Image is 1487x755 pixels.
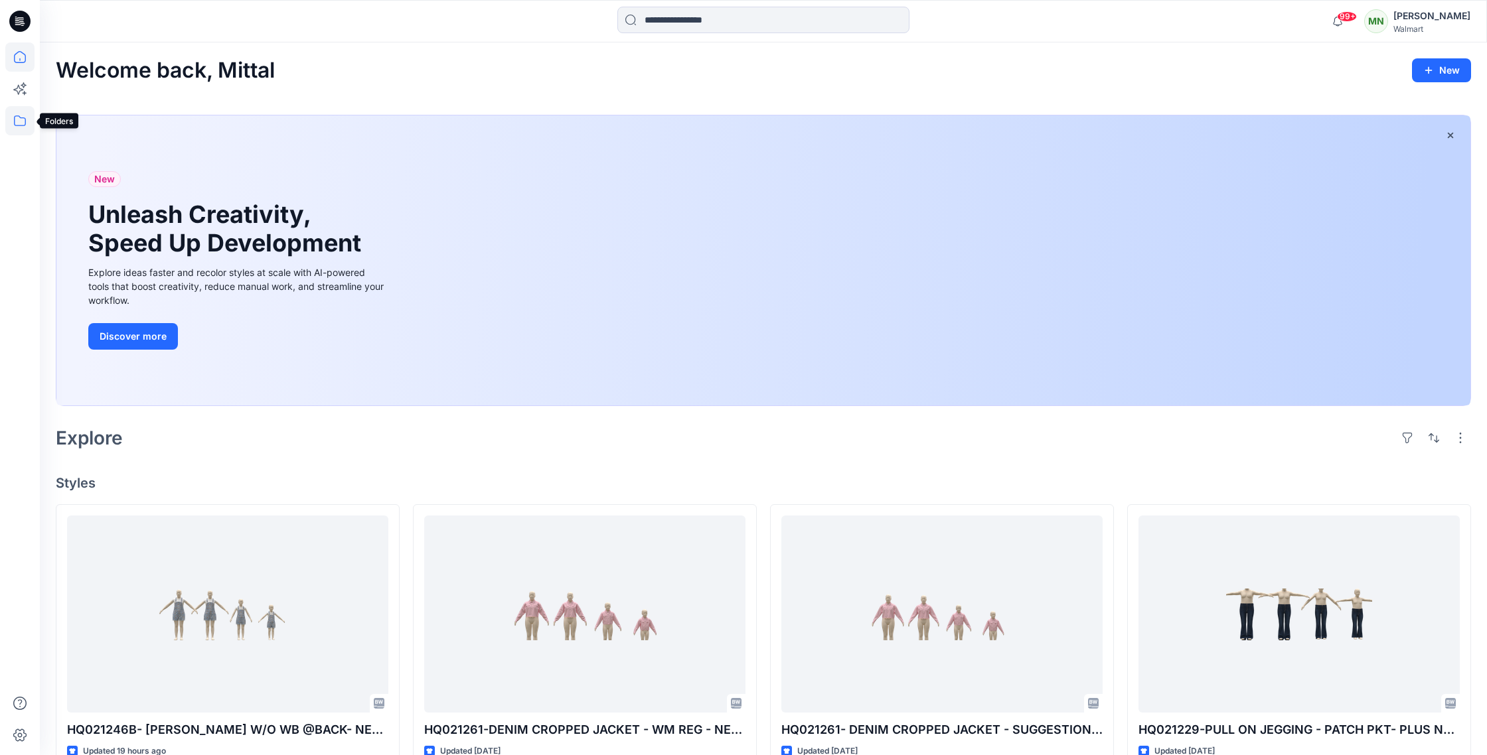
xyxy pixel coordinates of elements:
p: HQ021261- DENIM CROPPED JACKET - SUGGESTION REG - NESTED [781,721,1103,739]
a: HQ021261- DENIM CROPPED JACKET - SUGGESTION REG - NESTED [781,515,1103,713]
h1: Unleash Creativity, Speed Up Development [88,200,367,257]
p: HQ021261-DENIM CROPPED JACKET - WM REG - NESTED [424,721,745,739]
p: HQ021229-PULL ON JEGGING - PATCH PKT- PLUS NESTED [1138,721,1460,739]
span: 99+ [1337,11,1357,22]
button: New [1412,58,1471,82]
div: [PERSON_NAME] [1393,8,1470,24]
a: HQ021229-PULL ON JEGGING - PATCH PKT- PLUS NESTED [1138,515,1460,713]
h4: Styles [56,475,1471,491]
a: HQ021261-DENIM CROPPED JACKET - WM REG - NESTED [424,515,745,713]
a: HQ021246B- SHORTALL W/O WB @BACK- NESTED [67,515,388,713]
div: Walmart [1393,24,1470,34]
a: Discover more [88,323,387,350]
button: Discover more [88,323,178,350]
span: New [94,171,115,187]
p: HQ021246B- [PERSON_NAME] W/O WB @BACK- NESTED [67,721,388,739]
h2: Welcome back, Mittal [56,58,275,83]
h2: Explore [56,427,123,448]
div: MN [1364,9,1388,33]
div: Explore ideas faster and recolor styles at scale with AI-powered tools that boost creativity, red... [88,265,387,307]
